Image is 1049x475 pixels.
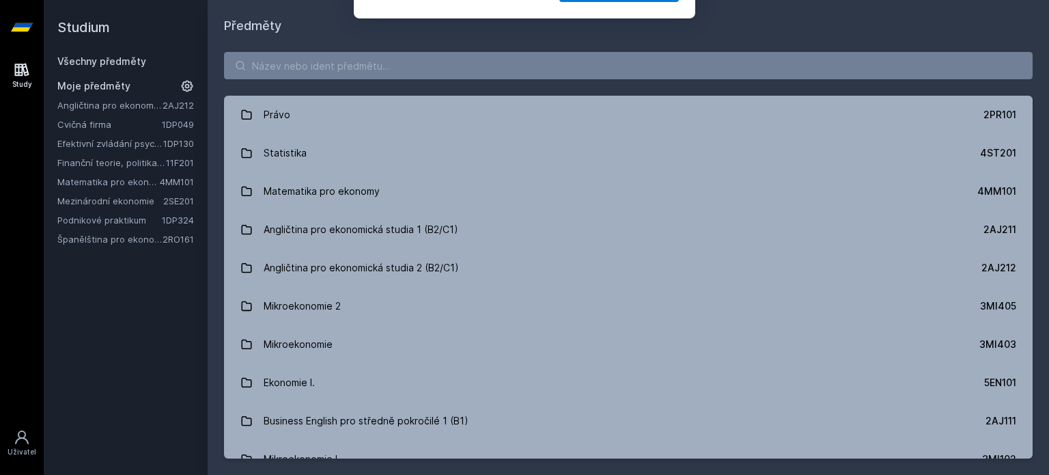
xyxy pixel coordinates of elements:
[160,176,194,187] a: 4MM101
[983,223,1016,236] div: 2AJ211
[984,376,1016,390] div: 5EN101
[8,447,36,457] div: Uživatel
[224,402,1033,440] a: Business English pro středně pokročilé 1 (B1) 2AJ111
[163,195,194,206] a: 2SE201
[224,134,1033,172] a: Statistika 4ST201
[163,234,194,245] a: 2RO161
[264,139,307,167] div: Statistika
[224,211,1033,249] a: Angličtina pro ekonomická studia 1 (B2/C1) 2AJ211
[57,194,163,208] a: Mezinárodní ekonomie
[57,175,160,189] a: Matematika pro ekonomy
[559,71,679,105] button: Jasně, jsem pro
[163,138,194,149] a: 1DP130
[982,452,1016,466] div: 3MI102
[162,119,194,130] a: 1DP049
[162,215,194,226] a: 1DP324
[224,325,1033,364] a: Mikroekonomie 3MI403
[264,407,468,435] div: Business English pro středně pokročilé 1 (B1)
[370,16,425,71] img: notification icon
[57,156,166,169] a: Finanční teorie, politika a instituce
[503,71,552,105] button: Ne
[264,293,341,320] div: Mikroekonomie 2
[57,137,163,150] a: Efektivní zvládání psychické zátěže
[979,338,1016,351] div: 3MI403
[264,216,458,243] div: Angličtina pro ekonomická studia 1 (B2/C1)
[977,185,1016,198] div: 4MM101
[425,16,679,48] div: [PERSON_NAME] dostávat tipy ohledně studia, nových testů, hodnocení učitelů a předmětů?
[57,213,162,227] a: Podnikové praktikum
[264,178,380,205] div: Matematika pro ekonomy
[224,364,1033,402] a: Ekonomie I. 5EN101
[264,369,315,396] div: Ekonomie I.
[985,414,1016,428] div: 2AJ111
[264,446,337,473] div: Mikroekonomie I
[980,299,1016,313] div: 3MI405
[224,249,1033,287] a: Angličtina pro ekonomická studia 2 (B2/C1) 2AJ212
[3,422,41,464] a: Uživatel
[264,331,333,358] div: Mikroekonomie
[980,146,1016,160] div: 4ST201
[57,118,162,131] a: Cvičná firma
[166,157,194,168] a: 11F201
[224,287,1033,325] a: Mikroekonomie 2 3MI405
[264,254,459,282] div: Angličtina pro ekonomická studia 2 (B2/C1)
[57,232,163,246] a: Španělština pro ekonomy - základní úroveň 1 (A0/A1)
[224,172,1033,211] a: Matematika pro ekonomy 4MM101
[981,261,1016,275] div: 2AJ212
